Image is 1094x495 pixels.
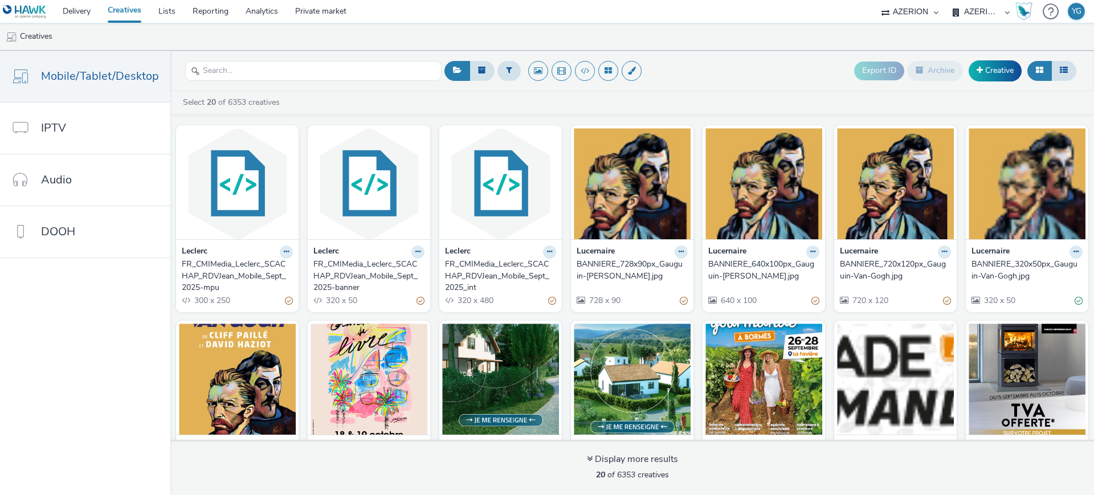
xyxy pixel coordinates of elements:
a: BANNIERE_640x100px_Gauguin-[PERSON_NAME].jpg [708,259,819,282]
a: Hawk Academy [1015,2,1037,21]
strong: 20 [207,97,216,108]
span: 640 x 100 [720,295,757,306]
img: BANNIERE_720x120px_Gauguin-Van-Gogh.jpg visual [837,128,954,239]
a: BANNIERE_728x90px_Gauguin-[PERSON_NAME].jpg [577,259,688,282]
img: mobile [6,31,17,43]
div: Partially valid [680,294,688,306]
img: MairieBormelesMimosas_320x50_12.09.2025 visual [837,324,954,435]
button: Archive [907,61,963,80]
div: FR_CMIMedia_Leclerc_SCACHAP_RDVJean_Mobile_Sept_2025-mpu [182,259,288,293]
a: FR_CMIMedia_Leclerc_SCACHAP_RDVJean_Mobile_Sept_2025_int [445,259,556,293]
span: 320 x 50 [325,295,357,306]
strong: Leclerc [182,246,207,259]
img: INTERSTITIELS_320x480px_Gauguin-Van-Gogh.jpg visual [179,324,296,435]
img: Hawk Academy [1015,2,1032,21]
div: Partially valid [417,294,424,306]
div: Partially valid [548,294,556,306]
span: DOOH [41,223,75,240]
img: Mobile In App T&D région Kingersheim_320x480_15.09.2025 visual [442,324,559,435]
img: LGMSL-25-320x480px_15/09/2025 visual [311,324,427,435]
a: BANNIERE_720x120px_Gauguin-Van-Gogh.jpg [840,259,951,282]
div: YG [1072,3,1081,20]
img: BANNIERE_728x90px_Gauguin-Van-Gogh.jpg visual [574,128,691,239]
span: 320 x 50 [983,295,1015,306]
img: FR_CMIMedia_Leclerc_SCACHAP_RDVJean_Mobile_Sept_2025-mpu visual [179,128,296,239]
img: MairieBormelesMimosas_320x480_12.09.2025 visual [705,324,822,435]
span: 720 x 120 [851,295,888,306]
img: FR_CMIMedia_Leclerc_SCACHAP_RDVJean_Mobile_Sept_2025_int visual [442,128,559,239]
a: Creative [969,60,1022,81]
strong: Leclerc [445,246,471,259]
a: Select of 6353 creatives [182,97,284,108]
div: Valid [1075,294,1083,306]
span: 300 x 250 [193,295,230,306]
div: FR_CMIMedia_Leclerc_SCACHAP_RDVJean_Mobile_Sept_2025-banner [313,259,420,293]
div: BANNIERE_320x50px_Gauguin-Van-Gogh.jpg [971,259,1078,282]
span: 728 x 90 [588,295,621,306]
img: CR_JOTUL_AUTOMNE_CAUDEBEC_2025_320x480px_12.09.2025 visual [969,324,1085,435]
img: FR_CMIMedia_Leclerc_SCACHAP_RDVJean_Mobile_Sept_2025-banner visual [311,128,427,239]
strong: Lucernaire [971,246,1010,259]
input: Search... [185,61,442,81]
button: Export ID [854,62,904,80]
strong: 20 [596,469,605,480]
div: Display more results [587,453,678,466]
button: Grid [1027,61,1052,80]
img: Mobile In App T&D région Colmar_320x480_15.09.2025 visual [574,324,691,435]
a: FR_CMIMedia_Leclerc_SCACHAP_RDVJean_Mobile_Sept_2025-mpu [182,259,293,293]
span: Audio [41,171,72,188]
img: BANNIERE_320x50px_Gauguin-Van-Gogh.jpg visual [969,128,1085,239]
span: 320 x 480 [456,295,493,306]
button: Table [1051,61,1076,80]
img: undefined Logo [3,5,47,19]
div: Partially valid [811,294,819,306]
a: BANNIERE_320x50px_Gauguin-Van-Gogh.jpg [971,259,1083,282]
strong: Lucernaire [840,246,878,259]
div: Partially valid [943,294,951,306]
a: FR_CMIMedia_Leclerc_SCACHAP_RDVJean_Mobile_Sept_2025-banner [313,259,424,293]
strong: Lucernaire [577,246,615,259]
div: BANNIERE_640x100px_Gauguin-[PERSON_NAME].jpg [708,259,815,282]
span: Mobile/Tablet/Desktop [41,68,159,84]
div: FR_CMIMedia_Leclerc_SCACHAP_RDVJean_Mobile_Sept_2025_int [445,259,552,293]
div: BANNIERE_728x90px_Gauguin-[PERSON_NAME].jpg [577,259,683,282]
span: IPTV [41,120,66,136]
div: Partially valid [285,294,293,306]
div: BANNIERE_720x120px_Gauguin-Van-Gogh.jpg [840,259,946,282]
span: of 6353 creatives [596,469,669,480]
img: BANNIERE_640x100px_Gauguin-Van-Gogh.jpg visual [705,128,822,239]
strong: Leclerc [313,246,339,259]
strong: Lucernaire [708,246,746,259]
